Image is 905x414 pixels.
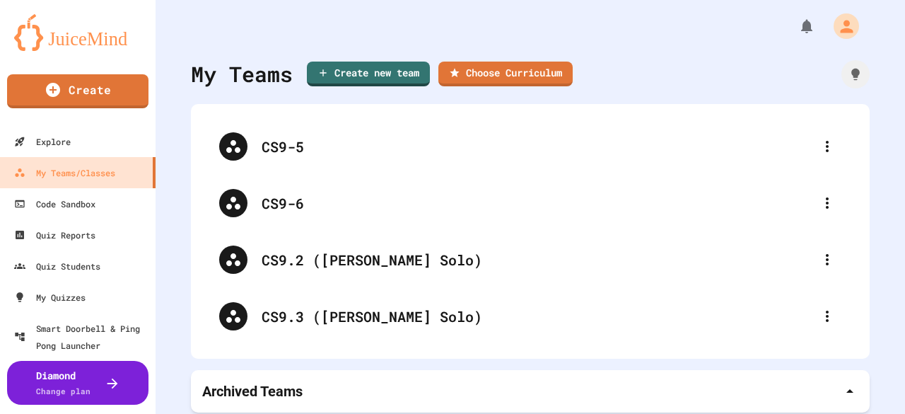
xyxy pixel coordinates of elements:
[262,249,813,270] div: CS9.2 ([PERSON_NAME] Solo)
[819,10,863,42] div: My Account
[14,14,141,51] img: logo-orange.svg
[36,368,90,398] div: Diamond
[772,14,819,38] div: My Notifications
[7,74,148,108] a: Create
[14,226,95,243] div: Quiz Reports
[262,136,813,157] div: CS9-5
[14,320,150,354] div: Smart Doorbell & Ping Pong Launcher
[205,118,856,175] div: CS9-5
[307,62,430,86] a: Create new team
[202,381,303,401] p: Archived Teams
[36,386,90,396] span: Change plan
[7,361,148,405] button: DiamondChange plan
[205,175,856,231] div: CS9-6
[262,192,813,214] div: CS9-6
[841,60,870,88] div: How it works
[14,195,95,212] div: Code Sandbox
[205,288,856,345] div: CS9.3 ([PERSON_NAME] Solo)
[262,306,813,327] div: CS9.3 ([PERSON_NAME] Solo)
[191,58,293,90] div: My Teams
[438,62,573,86] a: Choose Curriculum
[14,133,71,150] div: Explore
[14,258,100,275] div: Quiz Students
[14,289,86,306] div: My Quizzes
[14,164,115,181] div: My Teams/Classes
[205,231,856,288] div: CS9.2 ([PERSON_NAME] Solo)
